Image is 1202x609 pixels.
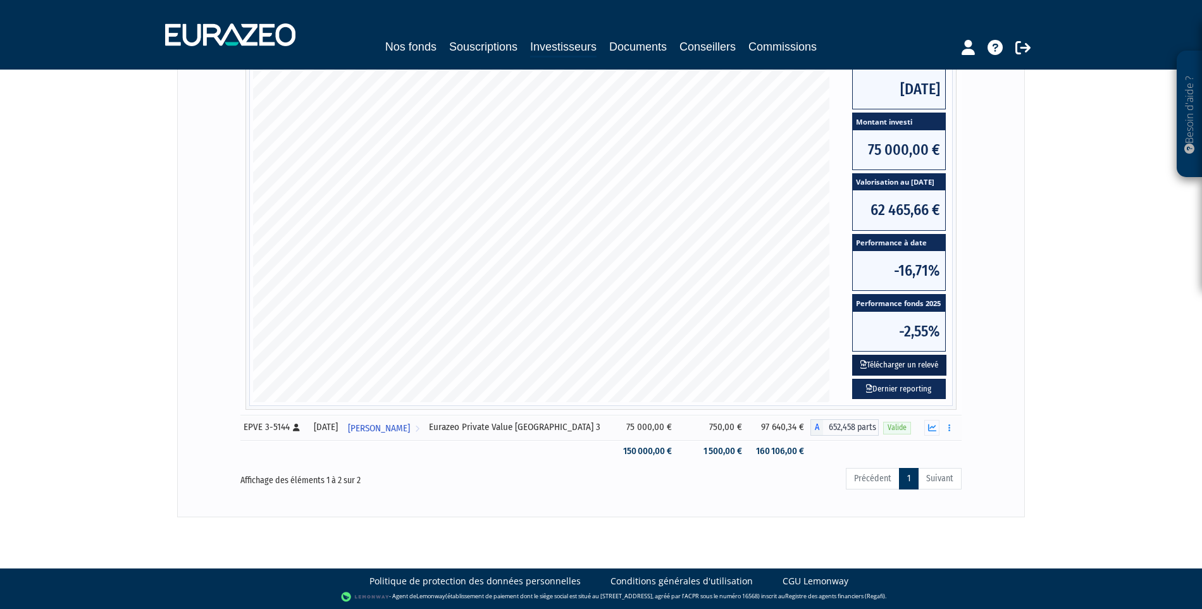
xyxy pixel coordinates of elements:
a: Nos fonds [385,38,437,56]
a: Dernier reporting [852,379,946,400]
a: Investisseurs [530,38,597,58]
a: Souscriptions [449,38,517,56]
td: 750,00 € [678,415,748,440]
a: 1 [899,468,919,489]
span: Valorisation au [DATE] [853,174,945,191]
span: 62 465,66 € [853,190,945,230]
span: Montant investi [853,113,945,130]
td: 160 106,00 € [748,440,811,462]
div: - Agent de (établissement de paiement dont le siège social est situé au [STREET_ADDRESS], agréé p... [13,591,1189,603]
div: Eurazeo Private Value [GEOGRAPHIC_DATA] 3 [429,421,611,434]
span: A [810,419,823,436]
span: 75 000,00 € [853,130,945,169]
span: [DATE] [853,70,945,109]
span: 652,458 parts [823,419,879,436]
a: CGU Lemonway [783,575,848,587]
span: -16,71% [853,251,945,290]
a: Registre des agents financiers (Regafi) [785,592,885,600]
a: Commissions [748,38,817,56]
img: logo-lemonway.png [341,591,390,603]
span: -2,55% [853,312,945,351]
span: Valide [883,422,911,434]
i: [Français] Personne physique [293,424,300,431]
a: Lemonway [416,592,445,600]
td: 150 000,00 € [616,440,679,462]
div: Affichage des éléments 1 à 2 sur 2 [240,467,530,487]
i: Voir l'investisseur [415,417,419,440]
a: Documents [609,38,667,56]
a: Conditions générales d'utilisation [610,575,753,587]
a: [PERSON_NAME] [343,415,424,440]
td: 75 000,00 € [616,415,679,440]
div: A - Eurazeo Private Value Europe 3 [810,419,879,436]
td: 1 500,00 € [678,440,748,462]
span: Performance à date [853,235,945,252]
button: Télécharger un relevé [852,355,946,376]
div: EPVE 3-5144 [244,421,304,434]
a: Politique de protection des données personnelles [369,575,581,587]
span: [PERSON_NAME] [348,417,410,440]
span: Performance fonds 2025 [853,295,945,312]
p: Besoin d'aide ? [1182,58,1197,171]
img: 1732889491-logotype_eurazeo_blanc_rvb.png [165,23,295,46]
div: [DATE] [313,421,338,434]
td: 97 640,34 € [748,415,811,440]
a: Conseillers [679,38,736,56]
